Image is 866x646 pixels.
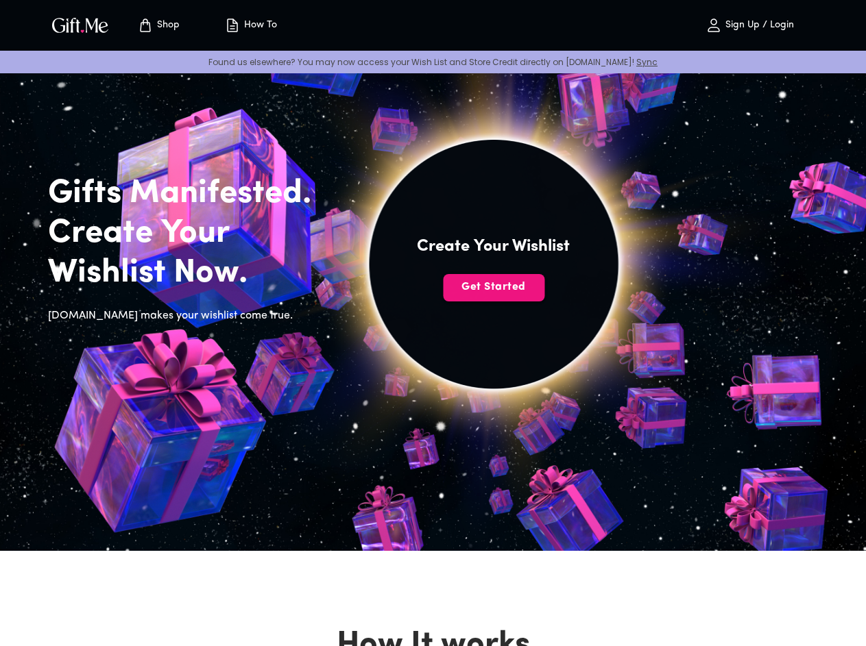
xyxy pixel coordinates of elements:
[154,20,180,32] p: Shop
[49,15,111,35] img: GiftMe Logo
[722,20,794,32] p: Sign Up / Login
[681,3,818,47] button: Sign Up / Login
[48,307,333,325] h6: [DOMAIN_NAME] makes your wishlist come true.
[48,174,333,214] h2: Gifts Manifested.
[48,214,333,253] h2: Create Your
[213,3,288,47] button: How To
[443,279,544,295] span: Get Started
[48,253,333,293] h2: Wishlist Now.
[48,17,112,34] button: GiftMe Logo
[11,56,855,68] p: Found us elsewhere? You may now access your Wish List and Store Credit directly on [DOMAIN_NAME]!
[636,56,658,68] a: Sync
[224,17,241,34] img: how-to.svg
[121,3,196,47] button: Store page
[417,236,570,258] h4: Create Your Wishlist
[443,274,544,301] button: Get Started
[241,20,277,32] p: How To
